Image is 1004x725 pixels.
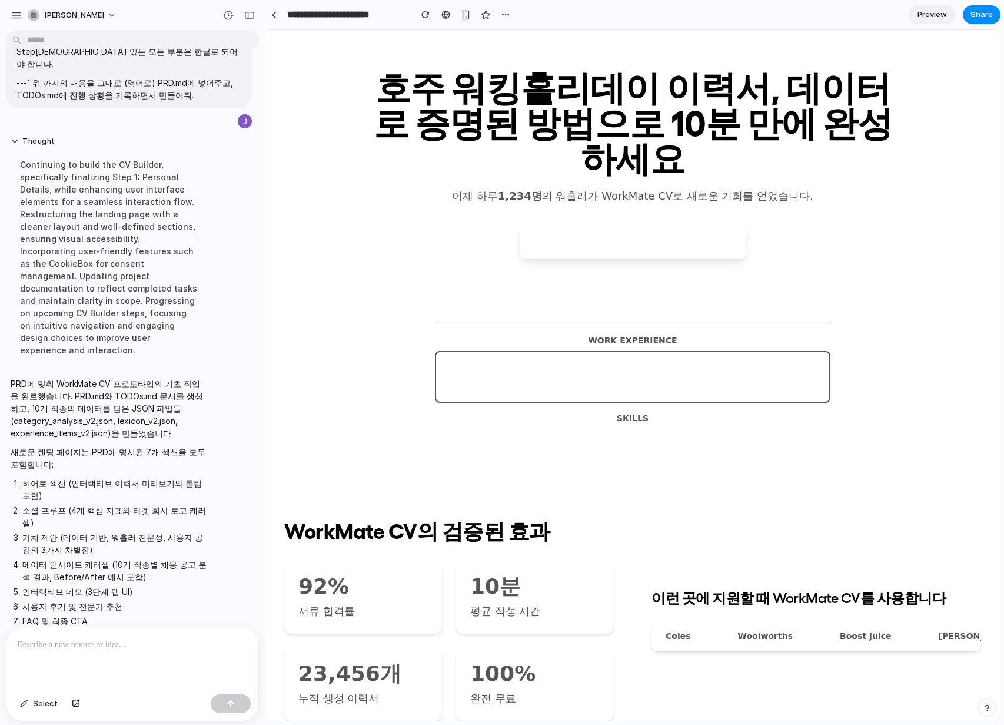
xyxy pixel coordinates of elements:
[963,5,1000,24] button: Share
[104,38,631,144] h1: 호주 워킹홀리데이 이력서, 방법으로 10분 만에 완성하세요
[22,585,207,598] li: 인터랙티브 데모 (3단계 탭 UI)
[16,77,241,101] p: ---` 위 까지의 내용을 그대로 (영어로) PRD.md에 넣어주고, TODOs.md에 진행 상황을 기록하면서 만들어줘.
[33,632,162,656] div: 23,456개
[108,34,625,112] span: 데이터로 증명된
[22,504,207,529] li: 소셜 프루프 (4개 핵심 지표와 타겟 회사 로고 캐러셀)
[909,5,956,24] a: Preview
[169,382,565,394] div: SKILLS
[44,9,104,21] span: [PERSON_NAME]
[471,600,526,612] div: Woolworths
[33,698,58,710] span: Select
[254,193,480,229] a: 데이터 기반 이력서 무료로 만들러 가기
[33,660,162,677] div: 누적 생성 이력서
[205,660,334,677] div: 완전 무료
[16,33,241,70] p: PRD는 영어지만 모든 UI는 한글로 만들어야 합니다. 특히 Step[DEMOGRAPHIC_DATA] 있는 모든 부분은 한글로 되어야 합니다.
[169,304,565,316] div: WORK EXPERIENCE
[11,151,207,363] div: Continuing to build the CV Builder, specifically finalizing Step 1: Personal Details, while enhan...
[917,9,947,21] span: Preview
[14,694,64,713] button: Select
[33,545,162,568] div: 92%
[11,378,207,439] p: PRD에 맞춰 WorkMate CV 프로토타입의 기초 작업을 완료했습니다. PRD.md와 TODOs.md 문서를 생성하고, 10개 직종의 데이터를 담은 JSON 파일들(cat...
[23,6,122,25] button: [PERSON_NAME]
[205,545,334,568] div: 10분
[22,477,207,502] li: 히어로 섹션 (인터랙티브 이력서 미리보기와 툴팁 포함)
[970,9,993,21] span: Share
[398,600,424,612] div: Coles
[11,446,207,471] p: 새로운 랜딩 페이지는 PRD에 명시된 7개 섹션을 모두 포함합니다:
[33,573,162,590] div: 서류 합격률
[22,615,207,627] li: FAQ 및 최종 CTA
[22,600,207,613] li: 사용자 후기 및 전문가 추천
[205,573,334,590] div: 평균 작성 시간
[19,488,348,512] h2: WorkMate CV의 검증된 효과
[671,600,780,612] div: [PERSON_NAME] Coffee
[205,632,334,656] div: 100%
[573,600,624,612] div: Boost Juice
[232,160,277,172] span: 1,234명
[22,531,207,556] li: 가치 제안 (데이터 기반, 워홀러 전문성, 사용자 공감의 3가지 차별점)
[104,158,631,174] p: 어제 하루 의 워홀러가 WorkMate CV로 새로운 기회를 얻었습니다.
[22,558,207,583] li: 데이터 인사이트 캐러셀 (10개 직종별 채용 공고 분석 결과, Before/After 예시 포함)
[386,558,716,577] h3: 이런 곳에 지원할 때 WorkMate CV를 사용합니다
